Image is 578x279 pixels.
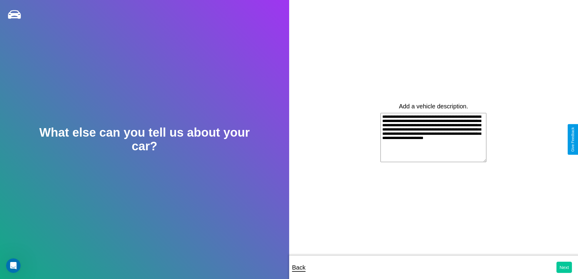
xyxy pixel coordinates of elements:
[292,262,306,273] p: Back
[571,127,575,152] div: Give Feedback
[29,126,260,153] h2: What else can you tell us about your car?
[556,262,572,273] button: Next
[6,258,21,273] iframe: Intercom live chat
[399,103,468,110] label: Add a vehicle description.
